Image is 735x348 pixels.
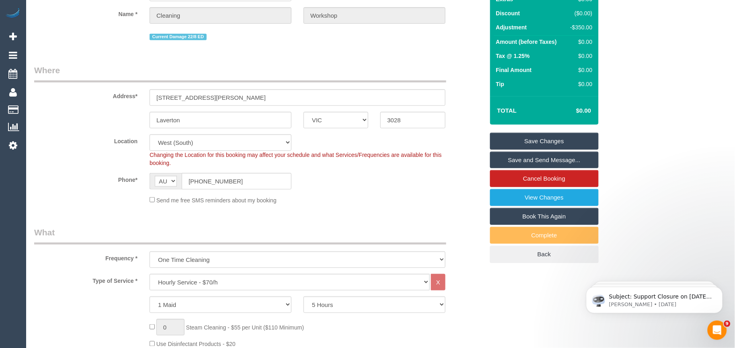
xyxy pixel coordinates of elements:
a: Save Changes [490,133,599,150]
label: Final Amount [496,66,532,74]
div: $0.00 [568,66,593,74]
span: Changing the Location for this booking may affect your schedule and what Services/Frequencies are... [150,152,442,166]
label: Name * [28,7,144,18]
label: Amount (before Taxes) [496,38,557,46]
img: Automaid Logo [5,8,21,19]
label: Discount [496,9,520,17]
input: Post Code* [380,112,445,128]
legend: Where [34,64,446,82]
label: Address* [28,89,144,100]
label: Location [28,134,144,145]
label: Adjustment [496,23,527,31]
iframe: Intercom notifications message [574,270,735,326]
span: 9 [724,321,731,327]
input: Suburb* [150,112,292,128]
span: Send me free SMS reminders about my booking [156,197,277,204]
div: $0.00 [568,80,593,88]
label: Tip [496,80,505,88]
span: Use Disinfectant Products - $20 [156,341,236,348]
span: Steam Cleaning - $55 per Unit ($110 Minimum) [186,324,304,331]
input: First Name* [150,7,292,24]
span: Current Damage 22/8 ED [150,34,207,40]
a: Book This Again [490,208,599,225]
a: Back [490,246,599,263]
input: Phone* [182,173,292,189]
h4: $0.00 [552,107,591,114]
a: Cancel Booking [490,170,599,187]
label: Type of Service * [28,274,144,285]
strong: Total [497,107,517,114]
iframe: Intercom live chat [708,321,727,340]
input: Last Name* [304,7,446,24]
div: $0.00 [568,38,593,46]
label: Tax @ 1.25% [496,52,530,60]
div: -$350.00 [568,23,593,31]
legend: What [34,227,446,245]
a: View Changes [490,189,599,206]
label: Phone* [28,173,144,184]
div: ($0.00) [568,9,593,17]
label: Frequency * [28,251,144,262]
div: $0.00 [568,52,593,60]
a: Save and Send Message... [490,152,599,169]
